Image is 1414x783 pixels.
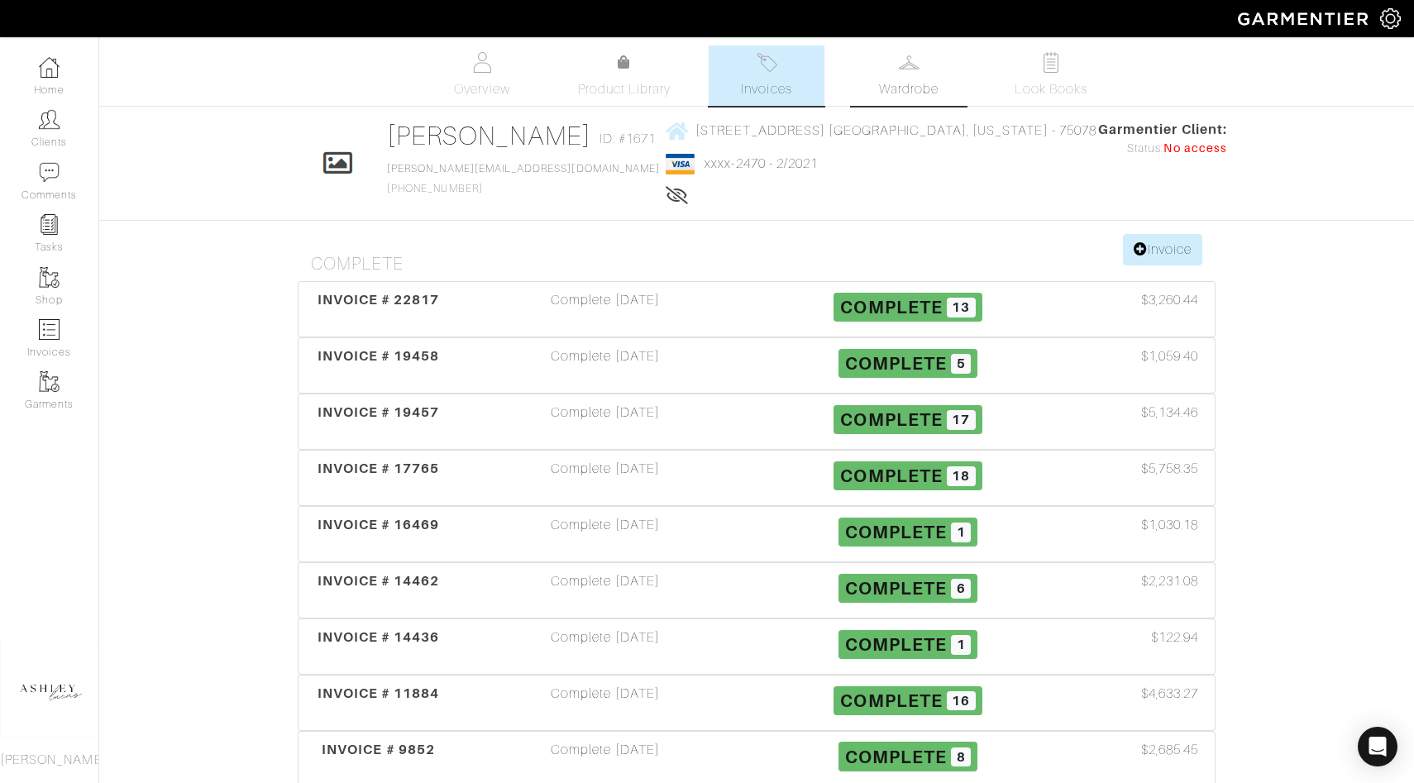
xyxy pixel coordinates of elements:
h4: Complete [311,254,1216,275]
a: INVOICE # 19458 Complete [DATE] Complete 5 $1,059.40 [298,337,1216,394]
span: INVOICE # 14462 [318,573,440,589]
span: INVOICE # 19457 [318,404,440,420]
div: Complete [DATE] [454,459,757,497]
span: [PHONE_NUMBER] [387,163,660,194]
span: $5,758.35 [1141,459,1198,479]
span: 1 [951,635,971,655]
img: garments-icon-b7da505a4dc4fd61783c78ac3ca0ef83fa9d6f193b1c9dc38574b1d14d53ca28.png [39,371,60,392]
span: $4,633.27 [1141,684,1198,704]
span: $3,260.44 [1141,290,1198,310]
span: INVOICE # 11884 [318,685,440,701]
a: INVOICE # 14436 Complete [DATE] Complete 1 $122.94 [298,618,1216,675]
span: No access [1163,140,1226,158]
span: Complete [840,466,942,486]
a: Invoices [709,45,824,106]
div: Status: [1098,140,1227,158]
a: INVOICE # 17765 Complete [DATE] Complete 18 $5,758.35 [298,450,1216,506]
div: Complete [DATE] [454,628,757,666]
a: INVOICE # 11884 Complete [DATE] Complete 16 $4,633.27 [298,675,1216,731]
a: xxxx-2470 - 2/2021 [705,156,818,171]
img: garments-icon-b7da505a4dc4fd61783c78ac3ca0ef83fa9d6f193b1c9dc38574b1d14d53ca28.png [39,267,60,288]
a: [PERSON_NAME][EMAIL_ADDRESS][DOMAIN_NAME] [387,163,660,174]
span: $1,059.40 [1141,346,1198,366]
div: Complete [DATE] [454,290,757,328]
span: $2,685.45 [1141,740,1198,760]
img: dashboard-icon-dbcd8f5a0b271acd01030246c82b418ddd0df26cd7fceb0bd07c9910d44c42f6.png [39,57,60,78]
span: Wardrobe [879,79,939,99]
img: garmentier-logo-header-white-b43fb05a5012e4ada735d5af1a66efaba907eab6374d6393d1fbf88cb4ef424d.png [1230,4,1380,33]
span: 17 [947,410,976,430]
div: Complete [DATE] [454,684,757,722]
a: Invoice [1123,234,1202,265]
span: ID: #1671 [600,129,656,149]
img: wardrobe-487a4870c1b7c33e795ec22d11cfc2ed9d08956e64fb3008fe2437562e282088.svg [899,52,920,73]
span: Complete [845,634,947,655]
div: Complete [DATE] [454,403,757,441]
a: INVOICE # 16469 Complete [DATE] Complete 1 $1,030.18 [298,506,1216,562]
a: Product Library [566,53,682,99]
span: INVOICE # 16469 [318,517,440,532]
span: Complete [845,747,947,767]
img: reminder-icon-8004d30b9f0a5d33ae49ab947aed9ed385cf756f9e5892f1edd6e32f2345188e.png [39,214,60,235]
span: Complete [845,522,947,542]
span: Product Library [578,79,671,99]
span: 5 [951,354,971,374]
img: todo-9ac3debb85659649dc8f770b8b6100bb5dab4b48dedcbae339e5042a72dfd3cc.svg [1041,52,1062,73]
a: Wardrobe [851,45,967,106]
span: 6 [951,579,971,599]
img: visa-934b35602734be37eb7d5d7e5dbcd2044c359bf20a24dc3361ca3fa54326a8a7.png [666,154,695,174]
div: Complete [DATE] [454,346,757,384]
span: INVOICE # 17765 [318,461,440,476]
span: INVOICE # 9852 [322,742,435,757]
span: Complete [845,578,947,599]
span: 8 [951,747,971,767]
img: gear-icon-white-bd11855cb880d31180b6d7d6211b90ccbf57a29d726f0c71d8c61bd08dd39cc2.png [1380,8,1401,29]
span: 1 [951,523,971,542]
a: INVOICE # 14462 Complete [DATE] Complete 6 $2,231.08 [298,562,1216,618]
span: Invoices [741,79,791,99]
a: [STREET_ADDRESS] [GEOGRAPHIC_DATA], [US_STATE] - 75078 [666,120,1096,141]
div: Complete [DATE] [454,571,757,609]
span: Complete [845,353,947,374]
span: INVOICE # 14436 [318,629,440,645]
span: [STREET_ADDRESS] [GEOGRAPHIC_DATA], [US_STATE] - 75078 [695,123,1096,138]
span: Complete [840,297,942,317]
span: Complete [840,409,942,430]
a: INVOICE # 22817 Complete [DATE] Complete 13 $3,260.44 [298,281,1216,337]
span: INVOICE # 19458 [318,348,440,364]
div: Complete [DATE] [454,740,757,778]
img: basicinfo-40fd8af6dae0f16599ec9e87c0ef1c0a1fdea2edbe929e3d69a839185d80c458.svg [472,52,493,73]
img: clients-icon-6bae9207a08558b7cb47a8932f037763ab4055f8c8b6bfacd5dc20c3e0201464.png [39,109,60,130]
span: INVOICE # 22817 [318,292,440,308]
span: Look Books [1015,79,1088,99]
span: 13 [947,298,976,317]
img: orders-icon-0abe47150d42831381b5fb84f609e132dff9fe21cb692f30cb5eec754e2cba89.png [39,319,60,340]
img: orders-27d20c2124de7fd6de4e0e44c1d41de31381a507db9b33961299e4e07d508b8c.svg [757,52,777,73]
div: Open Intercom Messenger [1358,727,1397,766]
span: Overview [454,79,509,99]
div: Complete [DATE] [454,515,757,553]
span: $122.94 [1151,628,1198,647]
a: Overview [424,45,540,106]
a: [PERSON_NAME] [387,121,591,150]
span: $1,030.18 [1141,515,1198,535]
a: INVOICE # 19457 Complete [DATE] Complete 17 $5,134.46 [298,394,1216,450]
span: $2,231.08 [1141,571,1198,591]
a: Look Books [993,45,1109,106]
span: Complete [840,690,942,711]
img: comment-icon-a0a6a9ef722e966f86d9cbdc48e553b5cf19dbc54f86b18d962a5391bc8f6eb6.png [39,162,60,183]
span: 16 [947,691,976,711]
span: Garmentier Client: [1098,120,1227,140]
span: $5,134.46 [1141,403,1198,423]
span: 18 [947,466,976,486]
